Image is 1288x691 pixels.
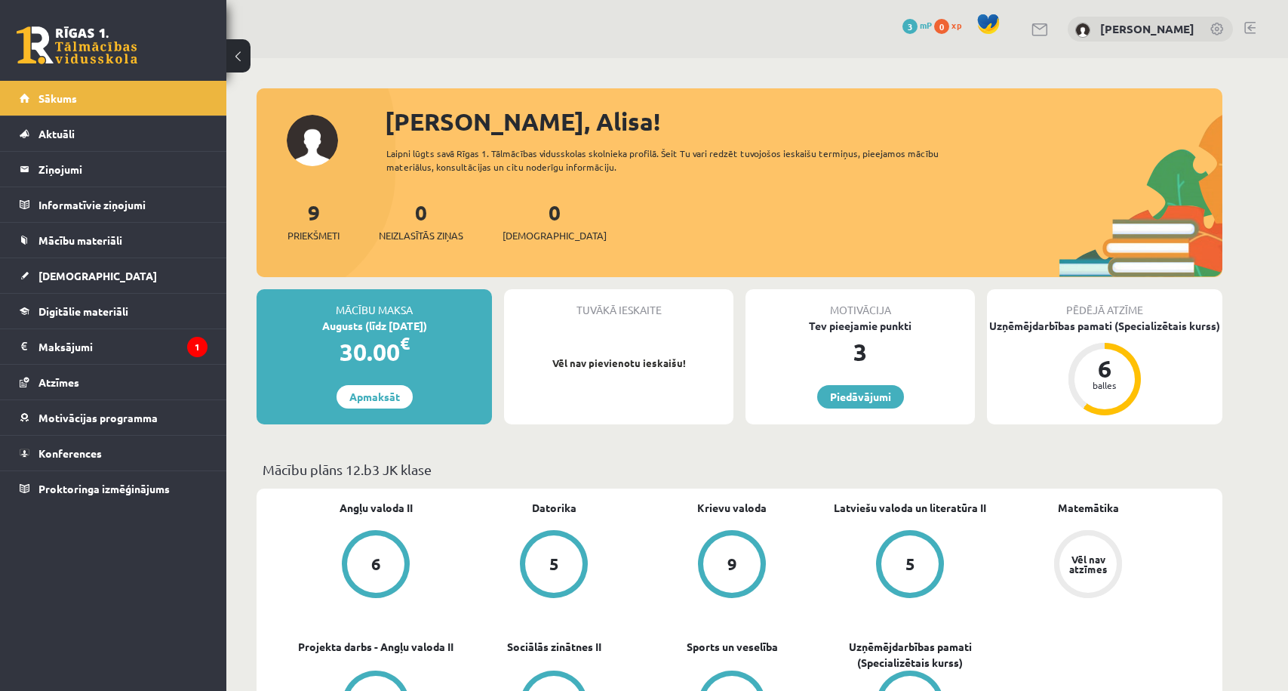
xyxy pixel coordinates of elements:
a: Sports un veselība [687,639,778,655]
span: [DEMOGRAPHIC_DATA] [38,269,157,282]
span: Aktuāli [38,127,75,140]
div: 30.00 [257,334,492,370]
div: Vēl nav atzīmes [1067,554,1109,574]
legend: Informatīvie ziņojumi [38,187,207,222]
a: Atzīmes [20,365,207,399]
a: 9 [643,530,821,601]
span: Sākums [38,91,77,105]
a: Rīgas 1. Tālmācības vidusskola [17,26,137,64]
div: Augusts (līdz [DATE]) [257,318,492,334]
a: Sākums [20,81,207,116]
a: Uzņēmējdarbības pamati (Specializētais kurss) [821,639,999,671]
a: Sociālās zinātnes II [507,639,601,655]
a: 0 xp [934,19,969,31]
legend: Ziņojumi [38,152,207,187]
a: Aktuāli [20,116,207,151]
div: Pēdējā atzīme [987,289,1222,318]
a: Digitālie materiāli [20,294,207,329]
span: € [400,332,410,354]
a: 0Neizlasītās ziņas [379,199,463,243]
a: Vēl nav atzīmes [999,530,1177,601]
a: [DEMOGRAPHIC_DATA] [20,258,207,293]
a: Mācību materiāli [20,223,207,258]
div: Uzņēmējdarbības pamati (Specializētais kurss) [987,318,1222,334]
a: Datorika [532,500,576,516]
a: Angļu valoda II [340,500,413,516]
a: 0[DEMOGRAPHIC_DATA] [503,199,607,243]
a: Latviešu valoda un literatūra II [834,500,986,516]
div: Laipni lūgts savā Rīgas 1. Tālmācības vidusskolas skolnieka profilā. Šeit Tu vari redzēt tuvojošo... [386,147,966,174]
span: mP [920,19,932,31]
div: 6 [371,556,381,572]
a: Apmaksāt [337,385,413,409]
span: [DEMOGRAPHIC_DATA] [503,228,607,243]
a: Motivācijas programma [20,400,207,435]
div: [PERSON_NAME], Alisa! [385,103,1222,140]
a: 6 [287,530,465,601]
img: Alisa Vagele [1075,23,1090,38]
a: Piedāvājumi [817,385,904,409]
a: Krievu valoda [697,500,767,516]
span: 0 [934,19,949,34]
a: Projekta darbs - Angļu valoda II [298,639,453,655]
span: 3 [902,19,918,34]
i: 1 [187,337,207,357]
a: Uzņēmējdarbības pamati (Specializētais kurss) 6 balles [987,318,1222,418]
div: 9 [727,556,737,572]
a: Konferences [20,436,207,470]
a: 5 [821,530,999,601]
a: 9Priekšmeti [287,199,340,243]
span: Mācību materiāli [38,233,122,247]
a: Proktoringa izmēģinājums [20,471,207,506]
span: Priekšmeti [287,228,340,243]
span: Neizlasītās ziņas [379,228,463,243]
a: 3 mP [902,19,932,31]
span: Konferences [38,446,102,460]
span: Digitālie materiāli [38,304,128,318]
div: Tev pieejamie punkti [745,318,975,334]
a: Maksājumi1 [20,329,207,364]
div: 6 [1082,356,1127,381]
a: Ziņojumi [20,152,207,187]
div: 3 [745,334,975,370]
a: [PERSON_NAME] [1100,21,1194,36]
span: Motivācijas programma [38,411,158,424]
p: Vēl nav pievienotu ieskaišu! [512,356,726,371]
a: 5 [465,530,643,601]
div: Mācību maksa [257,289,492,318]
a: Matemātika [1058,500,1119,516]
div: balles [1082,381,1127,390]
div: Motivācija [745,289,975,318]
span: xp [951,19,961,31]
div: Tuvākā ieskaite [504,289,733,318]
a: Informatīvie ziņojumi [20,187,207,222]
span: Atzīmes [38,375,79,389]
p: Mācību plāns 12.b3 JK klase [263,459,1216,480]
span: Proktoringa izmēģinājums [38,482,170,495]
div: 5 [549,556,559,572]
div: 5 [905,556,915,572]
legend: Maksājumi [38,329,207,364]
